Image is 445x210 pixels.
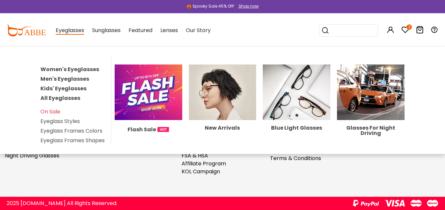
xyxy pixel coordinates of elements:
img: New Arrivals [189,64,256,120]
a: Night Driving Glasses [5,152,59,159]
span: Lenses [160,26,178,34]
a: KOL Campaign [182,168,220,175]
a: Eyeglass Frames Shapes [40,137,105,144]
a: Flash Sale [115,88,182,134]
a: Glasses For Night Driving [337,88,405,136]
img: 1724998894317IetNH.gif [157,127,169,132]
a: All Eyeglasses [40,94,80,102]
img: Glasses For Night Driving [337,64,405,120]
span: Flash Sale [128,125,156,134]
img: Blue Light Glasses [263,64,330,120]
img: abbeglasses.com [7,24,46,36]
a: New Arrivals [189,88,256,131]
a: Men's Eyeglasses [40,75,89,83]
span: Our Story [186,26,211,34]
div: 2025 [DOMAIN_NAME] All Rights Reserved. [7,199,117,207]
div: Shop now [239,3,259,9]
div: Blue Light Glasses [263,125,330,131]
a: Shop now [235,3,259,9]
a: Eyeglass Styles [40,117,80,125]
div: Glasses For Night Driving [337,125,405,136]
a: Kids' Eyeglasses [40,85,86,92]
a: On Sale [40,108,60,115]
a: Terms & Conditions [270,154,321,162]
a: 2 [401,27,409,35]
span: Eyeglasses [56,26,84,35]
a: Affiliate Program [182,160,226,167]
span: Sunglasses [92,26,121,34]
div: New Arrivals [189,125,256,131]
a: Women's Eyeglasses [40,65,99,73]
i: 2 [407,24,412,30]
a: FSA & HSA [182,152,208,159]
span: Featured [129,26,152,34]
div: 🎃 Spooky Sale 45% Off! [187,3,234,9]
a: Eyeglass Frames Colors [40,127,102,135]
img: Flash Sale [115,64,182,120]
a: Blue Light Glasses [263,88,330,131]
